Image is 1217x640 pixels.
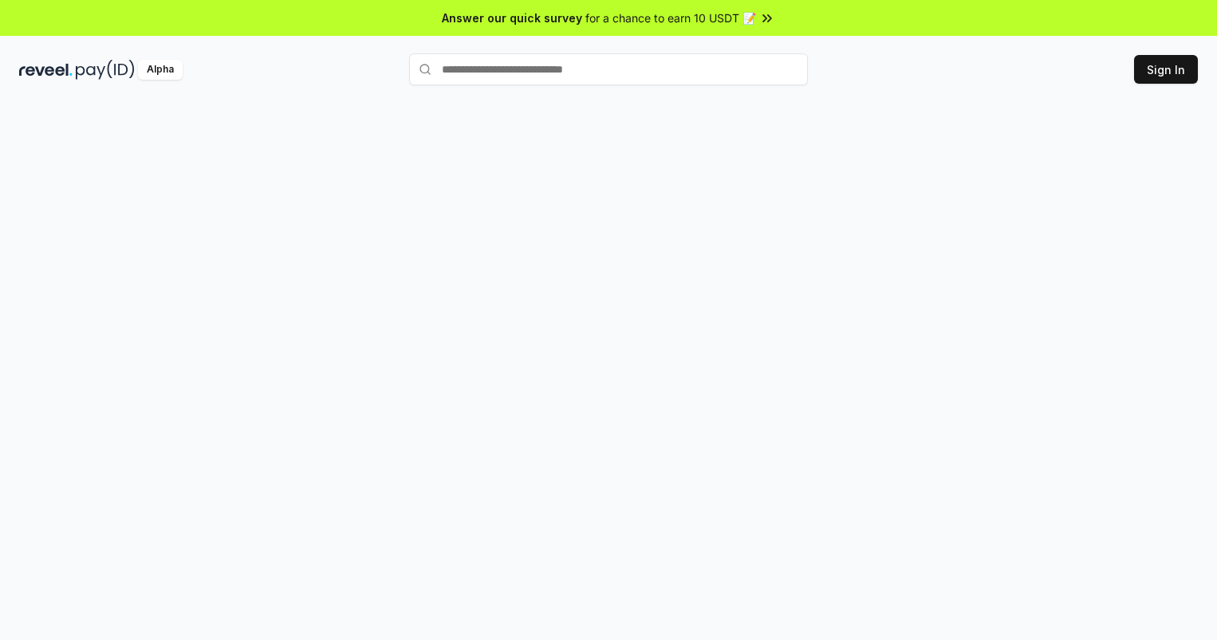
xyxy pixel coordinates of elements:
img: reveel_dark [19,60,73,80]
img: pay_id [76,60,135,80]
button: Sign In [1134,55,1198,84]
span: for a chance to earn 10 USDT 📝 [585,10,756,26]
span: Answer our quick survey [442,10,582,26]
div: Alpha [138,60,183,80]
